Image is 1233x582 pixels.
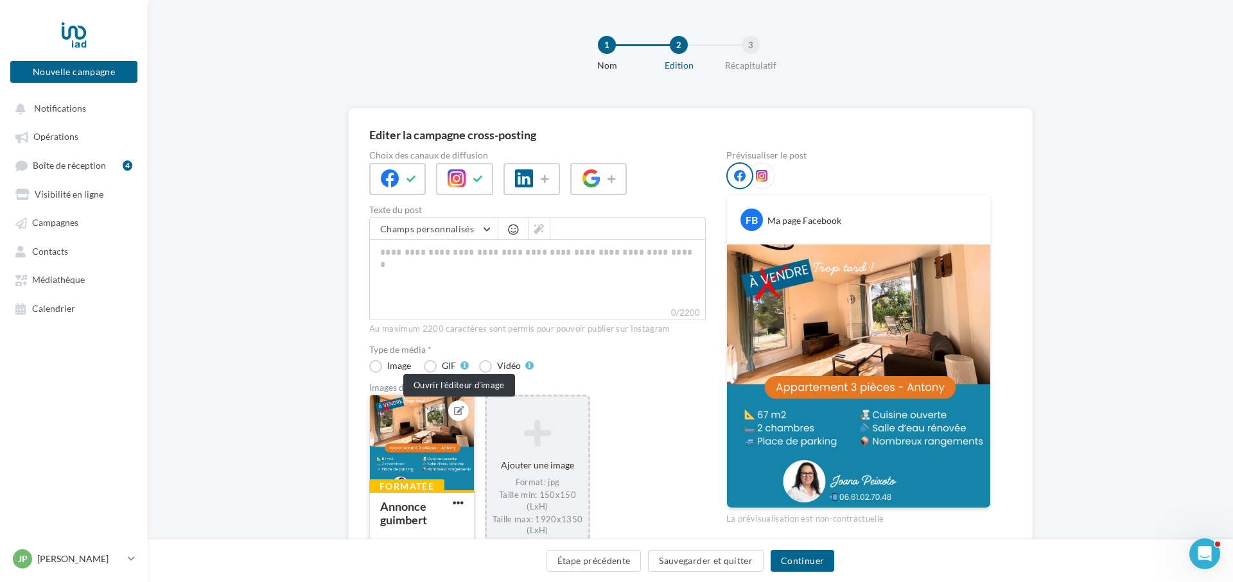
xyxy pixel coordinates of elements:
span: Champs personnalisés [380,223,474,234]
p: [PERSON_NAME] [37,552,123,565]
a: Boîte de réception4 [8,153,140,177]
div: Ma page Facebook [767,214,841,227]
div: Vidéo [497,361,521,370]
span: Boîte de réception [33,160,106,171]
div: Edition [638,59,720,72]
label: Texte du post [369,205,706,214]
div: Au maximum 2200 caractères sont permis pour pouvoir publier sur Instagram [369,323,706,335]
a: Contacts [8,239,140,262]
label: Choix des canaux de diffusion [369,151,706,160]
a: Visibilité en ligne [8,182,140,205]
span: Notifications [34,103,86,114]
div: Formatée [369,479,444,493]
label: 0/2200 [369,306,706,320]
div: FB [740,209,763,231]
div: 2 [670,36,688,54]
div: GIF [442,361,456,370]
button: Continuer [771,550,834,572]
span: Campagnes [32,218,78,228]
a: Campagnes [8,210,140,234]
span: JP [18,552,28,565]
div: Image [387,361,411,370]
span: Médiathèque [32,275,85,286]
span: Opérations [33,132,78,142]
a: Médiathèque [8,268,140,291]
button: Champs personnalisés [370,218,498,240]
span: Contacts [32,246,68,257]
iframe: Intercom live chat [1189,538,1220,569]
span: Visibilité en ligne [35,189,103,200]
button: Sauvegarder et quitter [648,550,764,572]
div: Images du post (10 max) [369,383,706,392]
div: 4 [123,160,132,171]
button: Étape précédente [547,550,642,572]
a: JP [PERSON_NAME] [10,547,137,571]
div: Nom [566,59,648,72]
a: Calendrier [8,296,140,320]
div: Editer la campagne cross-posting [369,129,536,141]
div: 1 [598,36,616,54]
div: Annonce guimbert [380,499,427,527]
label: Type de média * [369,345,706,354]
span: Calendrier [32,303,75,314]
div: Prévisualiser le post [726,151,991,160]
button: Notifications [8,96,135,119]
div: 3 [742,36,760,54]
a: Opérations [8,124,140,148]
div: Ouvrir l'éditeur d’image [403,374,515,397]
button: Nouvelle campagne [10,61,137,83]
div: La prévisualisation est non-contractuelle [726,508,991,525]
div: Récapitulatif [710,59,792,72]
